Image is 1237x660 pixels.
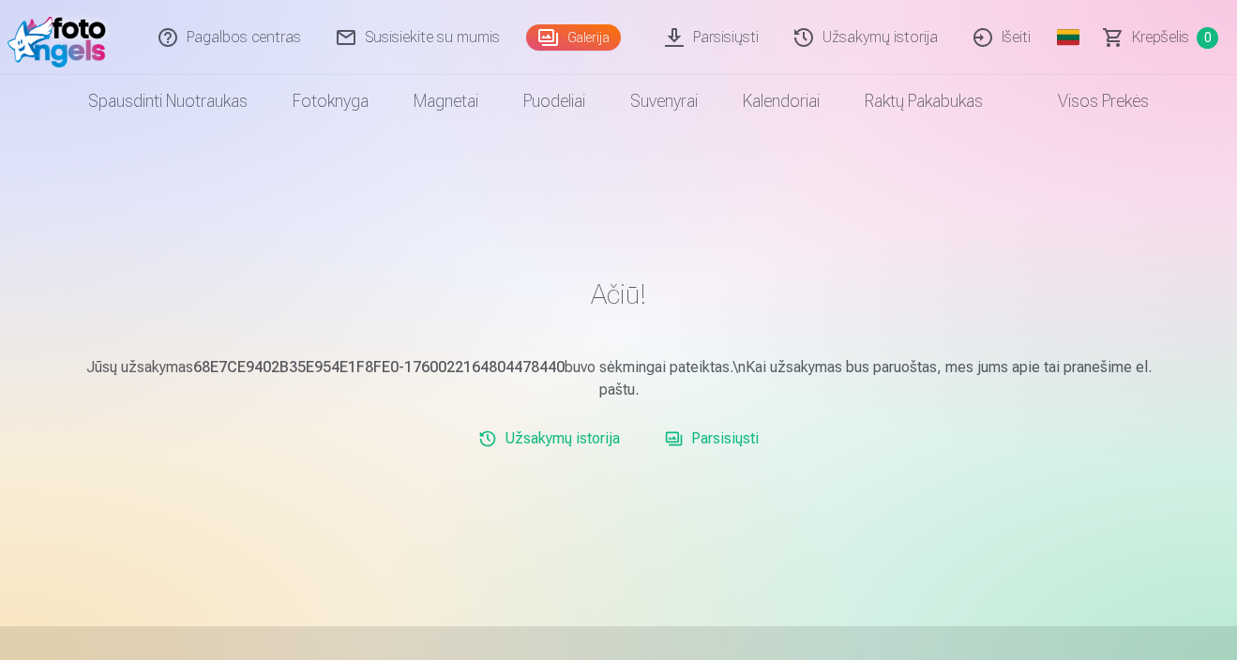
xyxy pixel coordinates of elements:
a: Visos prekės [1005,75,1171,127]
a: Puodeliai [501,75,608,127]
a: Kalendoriai [720,75,842,127]
h1: Ačiū! [71,277,1167,311]
a: Užsakymų istorija [471,420,627,457]
b: 68E7CE9402B35E954E1F8FE0-1760022164804478440 [193,358,565,376]
a: Raktų pakabukas [842,75,1005,127]
a: Fotoknyga [270,75,391,127]
a: Galerija [526,24,621,51]
p: Jūsų užsakymas buvo sėkmingai pateiktas.\nKai užsakymas bus paruoštas, mes jums apie tai pranešim... [71,356,1167,401]
a: Spausdinti nuotraukas [66,75,270,127]
span: Krepšelis [1132,26,1189,49]
a: Parsisiųsti [657,420,766,457]
a: Magnetai [391,75,501,127]
a: Suvenyrai [608,75,720,127]
img: /fa2 [8,7,115,67]
span: 0 [1197,27,1218,49]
